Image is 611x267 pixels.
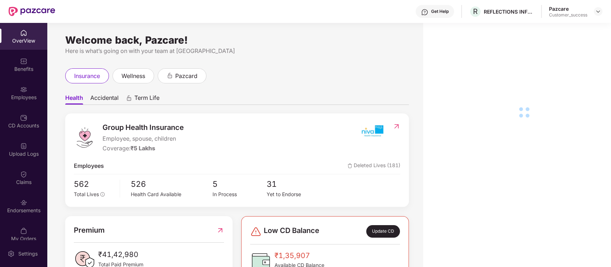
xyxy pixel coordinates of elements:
[20,29,27,37] img: svg+xml;base64,PHN2ZyBpZD0iSG9tZSIgeG1sbnM9Imh0dHA6Ly93d3cudzMub3JnLzIwMDAvc3ZnIiB3aWR0aD0iMjAiIG...
[131,178,213,190] span: 526
[74,191,99,197] span: Total Lives
[359,122,386,140] img: insurerIcon
[473,7,478,16] span: R
[20,142,27,150] img: svg+xml;base64,PHN2ZyBpZD0iVXBsb2FkX0xvZ3MiIGRhdGEtbmFtZT0iVXBsb2FkIExvZ3MiIHhtbG5zPSJodHRwOi8vd3...
[98,249,143,260] span: ₹41,42,980
[74,127,95,148] img: logo
[275,250,324,261] span: ₹1,35,907
[100,192,105,196] span: info-circle
[65,94,83,105] span: Health
[90,94,119,105] span: Accidental
[216,225,224,236] img: RedirectIcon
[121,72,145,81] span: wellness
[20,114,27,121] img: svg+xml;base64,PHN2ZyBpZD0iQ0RfQWNjb3VudHMiIGRhdGEtbmFtZT0iQ0QgQWNjb3VudHMiIHhtbG5zPSJodHRwOi8vd3...
[484,8,534,15] div: REFLECTIONS INFOSYSTEMS PRIVATE LIMITED
[20,58,27,65] img: svg+xml;base64,PHN2ZyBpZD0iQmVuZWZpdHMiIHhtbG5zPSJodHRwOi8vd3d3LnczLm9yZy8yMDAwL3N2ZyIgd2lkdGg9Ij...
[167,72,173,79] div: animation
[250,226,262,237] img: svg+xml;base64,PHN2ZyBpZD0iRGFuZ2VyLTMyeDMyIiB4bWxucz0iaHR0cDovL3d3dy53My5vcmcvMjAwMC9zdmciIHdpZH...
[9,7,55,16] img: New Pazcare Logo
[267,178,321,190] span: 31
[212,178,267,190] span: 5
[8,250,15,257] img: svg+xml;base64,PHN2ZyBpZD0iU2V0dGluZy0yMHgyMCIgeG1sbnM9Imh0dHA6Ly93d3cudzMub3JnLzIwMDAvc3ZnIiB3aW...
[20,86,27,93] img: svg+xml;base64,PHN2ZyBpZD0iRW1wbG95ZWVzIiB4bWxucz0iaHR0cDovL3d3dy53My5vcmcvMjAwMC9zdmciIHdpZHRoPS...
[549,5,587,12] div: Pazcare
[20,171,27,178] img: svg+xml;base64,PHN2ZyBpZD0iQ2xhaW0iIHhtbG5zPSJodHRwOi8vd3d3LnczLm9yZy8yMDAwL3N2ZyIgd2lkdGg9IjIwIi...
[74,161,104,170] span: Employees
[267,190,321,198] div: Yet to Endorse
[65,47,409,55] div: Here is what’s going on with your team at [GEOGRAPHIC_DATA]
[102,144,184,153] div: Coverage:
[131,190,213,198] div: Health Card Available
[65,37,409,43] div: Welcome back, Pazcare!
[595,9,601,14] img: svg+xml;base64,PHN2ZyBpZD0iRHJvcGRvd24tMzJ4MzIiIHhtbG5zPSJodHRwOi8vd3d3LnczLm9yZy8yMDAwL3N2ZyIgd2...
[421,9,428,16] img: svg+xml;base64,PHN2ZyBpZD0iSGVscC0zMngzMiIgeG1sbnM9Imh0dHA6Ly93d3cudzMub3JnLzIwMDAvc3ZnIiB3aWR0aD...
[102,134,184,143] span: Employee, spouse, children
[348,164,352,168] img: deleteIcon
[212,190,267,198] div: In Process
[16,250,40,257] div: Settings
[175,72,197,81] span: pazcard
[431,9,449,14] div: Get Help
[20,199,27,206] img: svg+xml;base64,PHN2ZyBpZD0iRW5kb3JzZW1lbnRzIiB4bWxucz0iaHR0cDovL3d3dy53My5vcmcvMjAwMC9zdmciIHdpZH...
[130,145,155,152] span: ₹5 Lakhs
[134,94,159,105] span: Term Life
[102,122,184,133] span: Group Health Insurance
[549,12,587,18] div: Customer_success
[348,161,400,170] span: Deleted Lives (181)
[74,178,115,190] span: 562
[393,123,400,130] img: RedirectIcon
[74,225,105,236] span: Premium
[366,225,400,238] div: Update CD
[20,227,27,234] img: svg+xml;base64,PHN2ZyBpZD0iTXlfT3JkZXJzIiBkYXRhLW5hbWU9Ik15IE9yZGVycyIgeG1sbnM9Imh0dHA6Ly93d3cudz...
[264,225,319,238] span: Low CD Balance
[74,72,100,81] span: insurance
[126,95,132,101] div: animation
